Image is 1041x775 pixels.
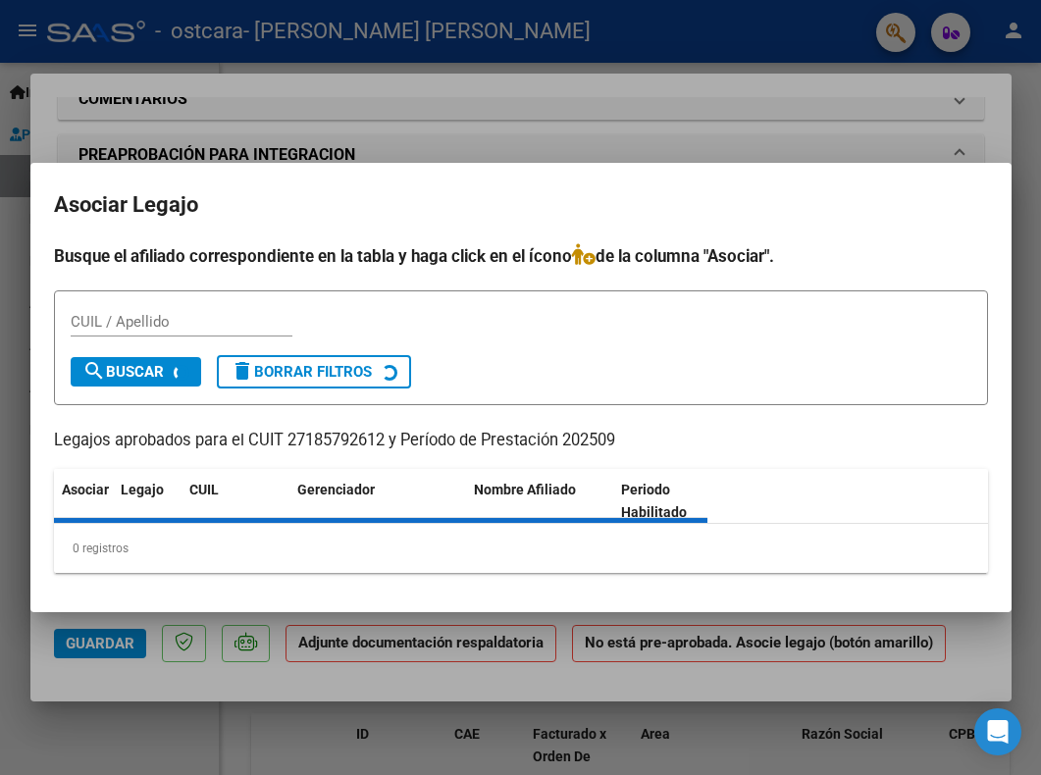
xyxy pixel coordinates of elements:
[613,469,746,534] datatable-header-cell: Periodo Habilitado
[62,482,109,497] span: Asociar
[54,469,113,534] datatable-header-cell: Asociar
[231,363,372,381] span: Borrar Filtros
[54,186,988,224] h2: Asociar Legajo
[466,469,613,534] datatable-header-cell: Nombre Afiliado
[54,429,988,453] p: Legajos aprobados para el CUIT 27185792612 y Período de Prestación 202509
[182,469,289,534] datatable-header-cell: CUIL
[297,482,375,497] span: Gerenciador
[54,243,988,269] h4: Busque el afiliado correspondiente en la tabla y haga click en el ícono de la columna "Asociar".
[289,469,466,534] datatable-header-cell: Gerenciador
[974,708,1021,755] div: Open Intercom Messenger
[231,359,254,383] mat-icon: delete
[474,482,576,497] span: Nombre Afiliado
[54,524,988,573] div: 0 registros
[82,359,106,383] mat-icon: search
[217,355,411,388] button: Borrar Filtros
[189,482,219,497] span: CUIL
[121,482,164,497] span: Legajo
[621,482,687,520] span: Periodo Habilitado
[71,357,201,387] button: Buscar
[113,469,182,534] datatable-header-cell: Legajo
[82,363,164,381] span: Buscar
